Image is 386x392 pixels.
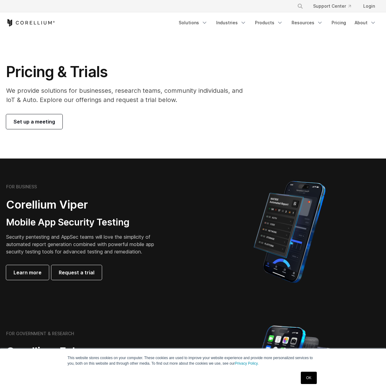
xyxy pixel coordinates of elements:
[14,269,42,276] span: Learn more
[175,17,380,28] div: Navigation Menu
[6,233,164,255] p: Security pentesting and AppSec teams will love the simplicity of automated report generation comb...
[251,17,287,28] a: Products
[6,265,49,280] a: Learn more
[68,355,319,366] p: This website stores cookies on your computer. These cookies are used to improve your website expe...
[328,17,350,28] a: Pricing
[301,372,316,384] a: OK
[6,19,55,26] a: Corellium Home
[51,265,102,280] a: Request a trial
[6,184,37,190] h6: FOR BUSINESS
[6,63,251,81] h1: Pricing & Trials
[351,17,380,28] a: About
[290,1,380,12] div: Navigation Menu
[308,1,356,12] a: Support Center
[288,17,327,28] a: Resources
[6,114,62,129] a: Set up a meeting
[295,1,306,12] button: Search
[6,345,178,359] h2: Corellium Falcon
[6,198,164,212] h2: Corellium Viper
[358,1,380,12] a: Login
[235,361,259,366] a: Privacy Policy.
[14,118,55,125] span: Set up a meeting
[59,269,94,276] span: Request a trial
[243,178,336,286] img: Corellium MATRIX automated report on iPhone showing app vulnerability test results across securit...
[175,17,211,28] a: Solutions
[6,217,164,228] h3: Mobile App Security Testing
[6,86,251,104] p: We provide solutions for businesses, research teams, community individuals, and IoT & Auto. Explo...
[6,331,74,336] h6: FOR GOVERNMENT & RESEARCH
[213,17,250,28] a: Industries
